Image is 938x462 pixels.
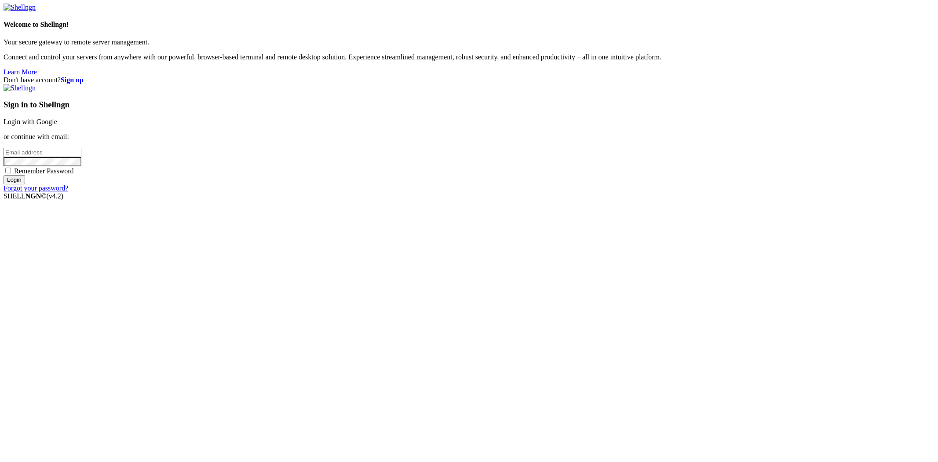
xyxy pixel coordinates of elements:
span: Remember Password [14,167,74,175]
p: Your secure gateway to remote server management. [4,38,934,46]
h3: Sign in to Shellngn [4,100,934,110]
span: 4.2.0 [47,192,64,200]
a: Forgot your password? [4,184,68,192]
a: Login with Google [4,118,57,125]
div: Don't have account? [4,76,934,84]
input: Remember Password [5,168,11,173]
b: NGN [26,192,41,200]
h4: Welcome to Shellngn! [4,21,934,29]
p: Connect and control your servers from anywhere with our powerful, browser-based terminal and remo... [4,53,934,61]
a: Sign up [61,76,84,84]
a: Learn More [4,68,37,76]
p: or continue with email: [4,133,934,141]
img: Shellngn [4,84,36,92]
input: Email address [4,148,81,157]
input: Login [4,175,25,184]
span: SHELL © [4,192,63,200]
img: Shellngn [4,4,36,11]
